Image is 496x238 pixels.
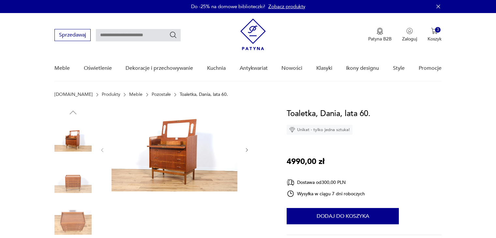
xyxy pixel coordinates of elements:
[393,56,405,81] a: Style
[428,28,442,42] button: 3Koszyk
[268,3,305,10] a: Zobacz produkty
[346,56,379,81] a: Ikony designu
[402,28,417,42] button: Zaloguj
[402,36,417,42] p: Zaloguj
[102,92,120,97] a: Produkty
[368,36,392,42] p: Patyna B2B
[287,108,370,120] h1: Toaletka, Dania, lata 60.
[368,28,392,42] button: Patyna B2B
[435,27,441,33] div: 3
[54,56,70,81] a: Meble
[54,162,92,200] img: Zdjęcie produktu Toaletka, Dania, lata 60.
[54,29,91,41] button: Sprzedawaj
[316,56,332,81] a: Klasyki
[112,108,237,191] img: Zdjęcie produktu Toaletka, Dania, lata 60.
[287,178,294,186] img: Ikona dostawy
[428,36,442,42] p: Koszyk
[84,56,112,81] a: Oświetlenie
[54,33,91,38] a: Sprzedawaj
[169,31,177,39] button: Szukaj
[240,56,268,81] a: Antykwariat
[281,56,302,81] a: Nowości
[287,156,324,168] p: 4990,00 zł
[287,208,399,224] button: Dodaj do koszyka
[419,56,442,81] a: Promocje
[54,121,92,158] img: Zdjęcie produktu Toaletka, Dania, lata 60.
[126,56,193,81] a: Dekoracje i przechowywanie
[191,3,265,10] p: Do -25% na domowe biblioteczki!
[287,190,365,198] div: Wysyłka w ciągu 7 dni roboczych
[152,92,171,97] a: Pozostałe
[368,28,392,42] a: Ikona medaluPatyna B2B
[129,92,143,97] a: Meble
[207,56,226,81] a: Kuchnia
[377,28,383,35] img: Ikona medalu
[289,127,295,133] img: Ikona diamentu
[287,178,365,186] div: Dostawa od 300,00 PLN
[180,92,228,97] p: Toaletka, Dania, lata 60.
[240,19,266,50] img: Patyna - sklep z meblami i dekoracjami vintage
[54,92,93,97] a: [DOMAIN_NAME]
[431,28,438,34] img: Ikona koszyka
[406,28,413,34] img: Ikonka użytkownika
[287,125,353,135] div: Unikat - tylko jedna sztuka!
